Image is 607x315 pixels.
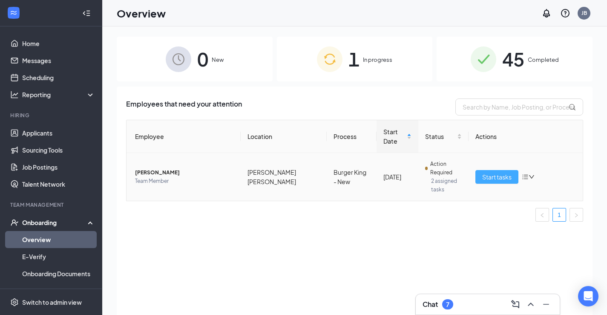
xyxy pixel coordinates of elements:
[117,6,166,20] h1: Overview
[22,35,95,52] a: Home
[10,90,19,99] svg: Analysis
[10,218,19,227] svg: UserCheck
[22,159,95,176] a: Job Postings
[22,176,95,193] a: Talent Network
[22,248,95,265] a: E-Verify
[22,218,88,227] div: Onboarding
[535,208,549,222] li: Previous Page
[22,69,95,86] a: Scheduling
[431,177,462,194] span: 2 assigned tasks
[383,127,405,146] span: Start Date
[540,213,545,218] span: left
[578,286,598,306] div: Open Intercom Messenger
[541,299,551,309] svg: Minimize
[383,172,411,182] div: [DATE]
[510,299,521,309] svg: ComposeMessage
[502,44,524,74] span: 45
[552,208,566,222] li: 1
[22,142,95,159] a: Sourcing Tools
[197,44,208,74] span: 0
[22,265,95,282] a: Onboarding Documents
[241,153,327,201] td: [PERSON_NAME] [PERSON_NAME]
[135,168,234,177] span: [PERSON_NAME]
[524,298,538,311] button: ChevronUp
[348,44,360,74] span: 1
[539,298,553,311] button: Minimize
[560,8,570,18] svg: QuestionInfo
[127,120,241,153] th: Employee
[541,8,552,18] svg: Notifications
[570,208,583,222] li: Next Page
[22,124,95,142] a: Applicants
[535,208,549,222] button: left
[574,213,579,218] span: right
[446,301,449,308] div: 7
[82,9,91,17] svg: Collapse
[455,98,583,116] input: Search by Name, Job Posting, or Process
[22,282,95,299] a: Activity log
[126,98,242,116] span: Employees that need your attention
[509,298,522,311] button: ComposeMessage
[528,55,559,64] span: Completed
[135,177,234,185] span: Team Member
[570,208,583,222] button: right
[423,300,438,309] h3: Chat
[469,120,583,153] th: Actions
[482,172,512,182] span: Start tasks
[22,52,95,69] a: Messages
[430,160,462,177] span: Action Required
[418,120,469,153] th: Status
[553,208,566,221] a: 1
[529,174,535,180] span: down
[22,298,82,306] div: Switch to admin view
[10,201,93,208] div: Team Management
[327,120,377,153] th: Process
[22,231,95,248] a: Overview
[363,55,392,64] span: In progress
[526,299,536,309] svg: ChevronUp
[22,90,95,99] div: Reporting
[212,55,224,64] span: New
[581,9,587,17] div: JB
[10,298,19,306] svg: Settings
[327,153,377,201] td: Burger King - New
[10,112,93,119] div: Hiring
[475,170,518,184] button: Start tasks
[522,173,529,180] span: bars
[9,9,18,17] svg: WorkstreamLogo
[241,120,327,153] th: Location
[425,132,455,141] span: Status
